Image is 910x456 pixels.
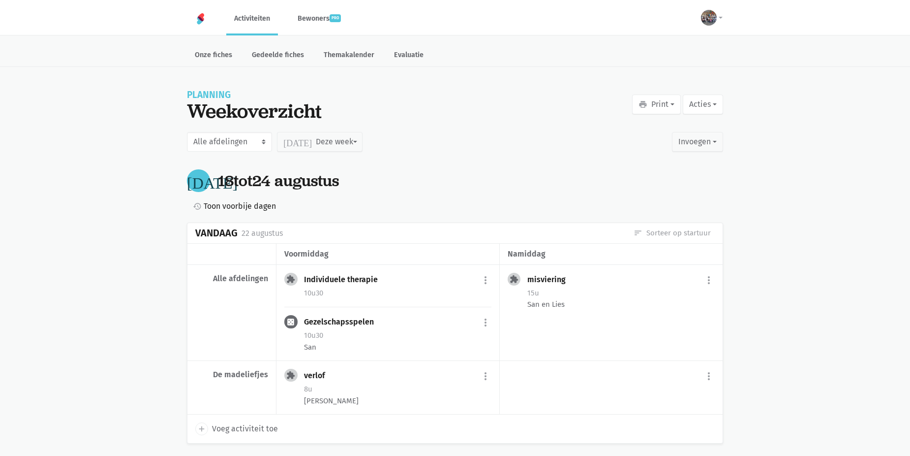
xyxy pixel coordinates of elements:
[286,275,295,284] i: extension
[195,274,268,284] div: Alle afdelingen
[212,423,278,435] span: Voeg activiteit toe
[286,318,295,326] i: casino
[187,173,238,189] i: [DATE]
[187,45,240,66] a: Onze fiches
[330,14,341,22] span: pro
[286,371,295,380] i: extension
[195,423,278,435] a: add Voeg activiteit toe
[508,248,715,261] div: namiddag
[218,170,234,191] span: 18
[510,275,518,284] i: extension
[304,371,333,381] div: verlof
[304,385,312,393] span: 8u
[683,95,723,114] button: Acties
[638,100,647,109] i: print
[527,275,574,285] div: misviering
[290,2,349,35] a: Bewonerspro
[527,299,715,310] div: San en Lies
[632,95,681,114] button: Print
[195,228,238,239] div: Vandaag
[304,289,323,297] span: 10u30
[187,91,322,99] div: Planning
[277,132,362,152] button: Deze week
[316,45,382,66] a: Themakalender
[304,275,386,285] div: Individuele therapie
[634,228,711,238] a: Sorteer op startuur
[204,200,276,213] span: Toon voorbije dagen
[283,137,312,146] i: [DATE]
[195,13,207,25] img: Home
[189,200,276,213] a: Toon voorbije dagen
[304,342,491,353] div: San
[187,99,322,122] div: Weekoverzicht
[244,45,312,66] a: Gedeelde fiches
[193,202,202,211] i: history
[252,170,339,191] span: 24 augustus
[218,172,339,190] div: tot
[242,227,283,240] div: 22 augustus
[284,248,491,261] div: voormiddag
[226,2,278,35] a: Activiteiten
[672,132,723,152] button: Invoegen
[304,395,491,406] div: [PERSON_NAME]
[634,228,642,237] i: sort
[304,317,382,327] div: Gezelschapsspelen
[527,289,539,297] span: 15u
[386,45,431,66] a: Evaluatie
[197,424,206,433] i: add
[195,370,268,380] div: De madeliefjes
[304,331,323,340] span: 10u30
